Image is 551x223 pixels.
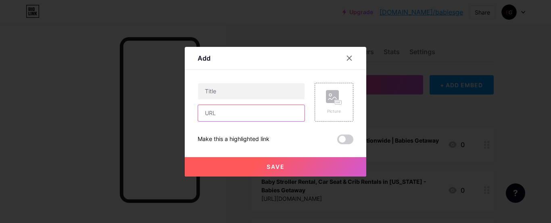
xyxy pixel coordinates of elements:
[185,157,366,177] button: Save
[267,163,285,170] span: Save
[326,108,342,114] div: Picture
[198,53,211,63] div: Add
[198,105,305,121] input: URL
[198,83,305,99] input: Title
[198,135,269,144] div: Make this a highlighted link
